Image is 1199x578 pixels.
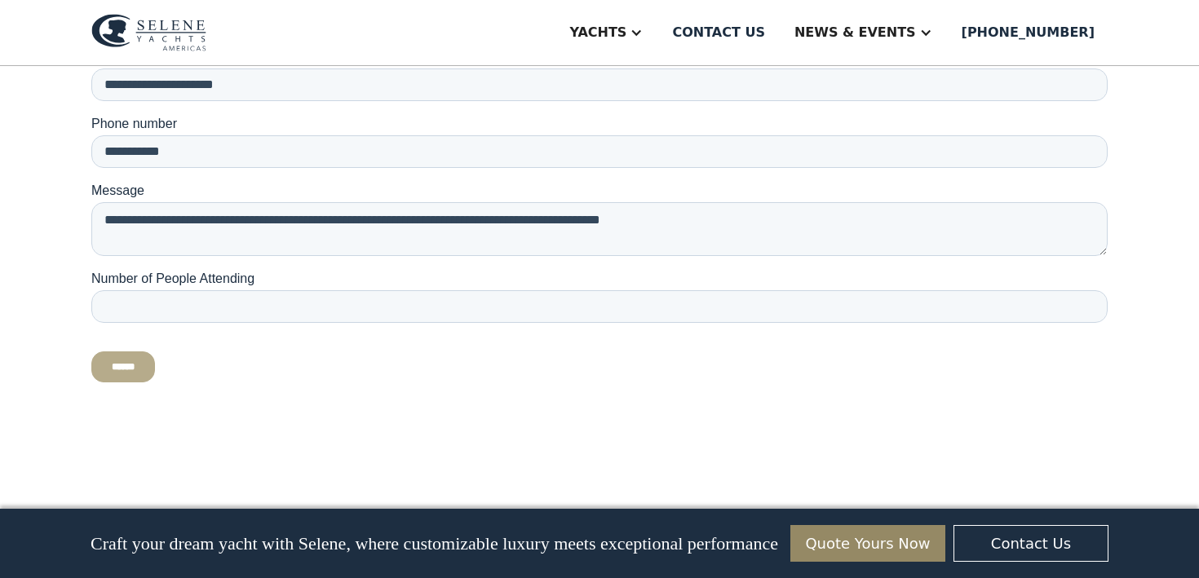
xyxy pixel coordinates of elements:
[790,525,945,562] a: Quote Yours Now
[794,23,916,42] div: News & EVENTS
[91,395,1108,417] p: ‍
[569,23,626,42] div: Yachts
[91,14,206,51] img: logo
[672,23,765,42] div: Contact us
[962,23,1095,42] div: [PHONE_NUMBER]
[91,533,778,554] p: Craft your dream yacht with Selene, where customizable luxury meets exceptional performance
[953,525,1108,562] a: Contact Us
